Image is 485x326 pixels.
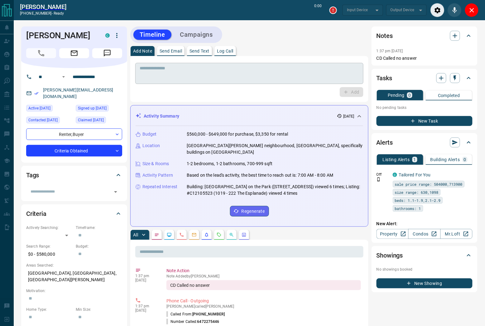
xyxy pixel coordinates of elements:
[28,105,50,111] span: Active [DATE]
[377,172,389,177] p: Off
[383,157,410,162] p: Listing Alerts
[192,232,197,237] svg: Emails
[414,157,416,162] p: 1
[142,184,177,190] p: Repeated Interest
[26,168,122,183] div: Tags
[187,131,288,137] p: $560,000 - $649,000 for purchase, $3,350 for rental
[166,304,361,309] p: [PERSON_NAME] called [PERSON_NAME]
[142,131,157,137] p: Budget
[20,11,66,16] p: [PHONE_NUMBER] -
[26,30,96,40] h1: [PERSON_NAME]
[142,172,173,179] p: Activity Pattern
[166,274,361,278] p: Note Added by [PERSON_NAME]
[377,116,473,126] button: New Task
[377,177,381,182] svg: Push Notification Only
[229,232,234,237] svg: Opportunities
[78,117,104,123] span: Claimed [DATE]
[26,170,39,180] h2: Tags
[377,49,403,53] p: 1:37 pm [DATE]
[399,172,431,177] a: Tailored For You
[76,117,122,125] div: Thu Mar 10 2022
[430,157,460,162] p: Building Alerts
[377,55,473,62] p: CD Called no answer
[26,288,122,294] p: Motivation:
[135,274,157,278] p: 1:37 pm
[26,206,122,221] div: Criteria
[26,225,73,231] p: Actively Searching:
[204,232,209,237] svg: Listing Alerts
[154,232,159,237] svg: Notes
[166,319,219,324] p: Number Called:
[448,3,462,17] div: Mute
[60,73,67,81] button: Open
[144,113,179,119] p: Activity Summary
[179,232,184,237] svg: Calls
[26,105,73,114] div: Mon Oct 13 2025
[59,48,89,58] span: Email
[377,250,403,260] h2: Showings
[465,3,479,17] div: Close
[166,298,361,304] p: Phone Call - Outgoing
[187,142,363,156] p: [GEOGRAPHIC_DATA][PERSON_NAME] neighbourhood, [GEOGRAPHIC_DATA], specifically buildings on [GEOGR...
[26,263,122,268] p: Areas Searched:
[20,3,66,11] a: [PERSON_NAME]
[111,188,120,196] button: Open
[438,93,460,98] p: Completed
[43,87,113,99] a: [PERSON_NAME][EMAIL_ADDRESS][DOMAIN_NAME]
[377,135,473,150] div: Alerts
[26,244,73,249] p: Search Range:
[217,49,233,53] p: Log Call
[217,232,222,237] svg: Requests
[167,232,172,237] svg: Lead Browsing Activity
[230,206,269,217] button: Regenerate
[315,3,322,17] p: 0:00
[135,304,157,308] p: 1:37 pm
[92,48,122,58] span: Message
[197,319,219,324] span: 6472275446
[395,197,441,203] span: beds: 1.1-1.9,2.1-2.9
[187,161,272,167] p: 1-2 bedrooms, 1-2 bathrooms, 700-999 sqft
[133,49,152,53] p: Add Note
[76,244,122,249] p: Budget:
[166,311,225,317] p: Called From:
[408,93,411,97] p: 0
[76,225,122,231] p: Timeframe:
[388,93,405,97] p: Pending
[34,91,39,95] svg: Email Verified
[166,280,361,290] div: CD Called no answer
[190,49,209,53] p: Send Text
[377,221,473,227] p: New Alert:
[377,229,409,239] a: Property
[377,137,393,147] h2: Alerts
[377,248,473,263] div: Showings
[464,157,466,162] p: 0
[377,71,473,86] div: Tasks
[395,181,463,187] span: sale price range: 504000,713900
[105,33,110,38] div: condos.ca
[26,145,122,156] div: Criteria Obtained
[76,307,122,312] p: Min Size:
[408,229,440,239] a: Condos
[377,278,473,288] button: New Showing
[26,48,56,58] span: Call
[377,28,473,43] div: Notes
[135,278,157,282] p: [DATE]
[440,229,473,239] a: Mr.Loft
[242,232,247,237] svg: Agent Actions
[26,128,122,140] div: Renter , Buyer
[192,312,225,316] span: [PHONE_NUMBER]
[377,103,473,112] p: No pending tasks
[76,105,122,114] div: Tue Oct 26 2021
[377,73,392,83] h2: Tasks
[160,49,182,53] p: Send Email
[26,117,73,125] div: Tue Oct 14 2025
[28,117,58,123] span: Contacted [DATE]
[395,205,421,212] span: bathrooms: 1
[133,233,138,237] p: All
[26,249,73,259] p: $0 - $580,000
[377,31,393,41] h2: Notes
[78,105,107,111] span: Signed up [DATE]
[187,172,333,179] p: Based on the lead's activity, the best time to reach out is: 7:00 AM - 8:00 AM
[174,30,219,40] button: Campaigns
